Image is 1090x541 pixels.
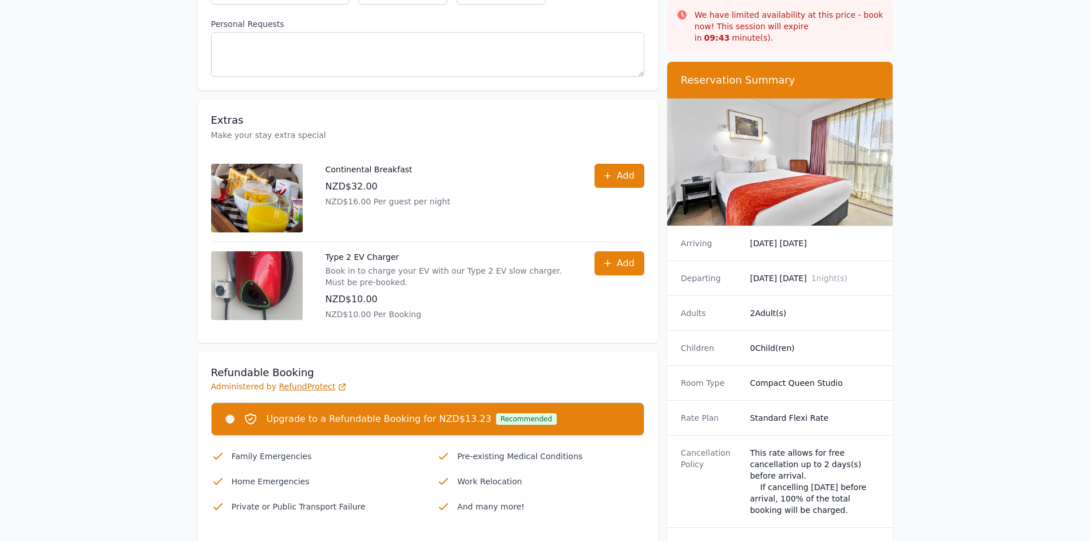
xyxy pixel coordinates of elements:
[750,307,879,319] dd: 2 Adult(s)
[326,251,572,263] p: Type 2 EV Charger
[617,256,635,270] span: Add
[750,377,879,389] dd: Compact Queen Studio
[326,293,572,306] p: NZD$10.00
[681,307,741,319] dt: Adults
[667,98,893,226] img: Compact Queen Studio
[617,169,635,183] span: Add
[594,251,644,275] button: Add
[750,342,879,354] dd: 0 Child(ren)
[681,273,741,284] dt: Departing
[750,412,879,424] dd: Standard Flexi Rate
[326,180,450,194] p: NZD$32.00
[681,377,741,389] dt: Room Type
[211,251,303,320] img: Type 2 EV Charger
[211,366,644,380] h3: Refundable Booking
[750,238,879,249] dd: [DATE] [DATE]
[496,413,557,425] div: Recommended
[326,164,450,175] p: Continental Breakfast
[681,447,741,516] dt: Cancellation Policy
[681,73,879,87] h3: Reservation Summary
[457,475,644,488] p: Work Relocation
[594,164,644,188] button: Add
[704,33,730,42] strong: 09 : 43
[232,500,419,514] p: Private or Public Transport Failure
[681,412,741,424] dt: Rate Plan
[267,412,492,426] span: Upgrade to a Refundable Booking for NZD$13.23
[232,475,419,488] p: Home Emergencies
[279,382,347,391] a: RefundProtect
[211,164,303,232] img: Continental Breakfast
[457,500,644,514] p: And many more!
[457,449,644,463] p: Pre-existing Medical Conditions
[211,129,644,141] p: Make your stay extra special
[681,342,741,354] dt: Children
[211,18,644,30] label: Personal Requests
[232,449,419,463] p: Family Emergencies
[211,382,347,391] span: Administered by
[695,9,884,44] p: We have limited availability at this price - book now! This session will expire in minute(s).
[326,196,450,207] p: NZD$16.00 Per guest per night
[750,273,879,284] dd: [DATE] [DATE]
[326,309,572,320] p: NZD$10.00 Per Booking
[750,447,879,516] div: This rate allows for free cancellation up to 2 days(s) before arrival. If cancelling [DATE] befor...
[326,265,572,288] p: Book in to charge your EV with our Type 2 EV slow charger. Must be pre-booked.
[681,238,741,249] dt: Arriving
[211,113,644,127] h3: Extras
[811,274,847,283] span: 1 night(s)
